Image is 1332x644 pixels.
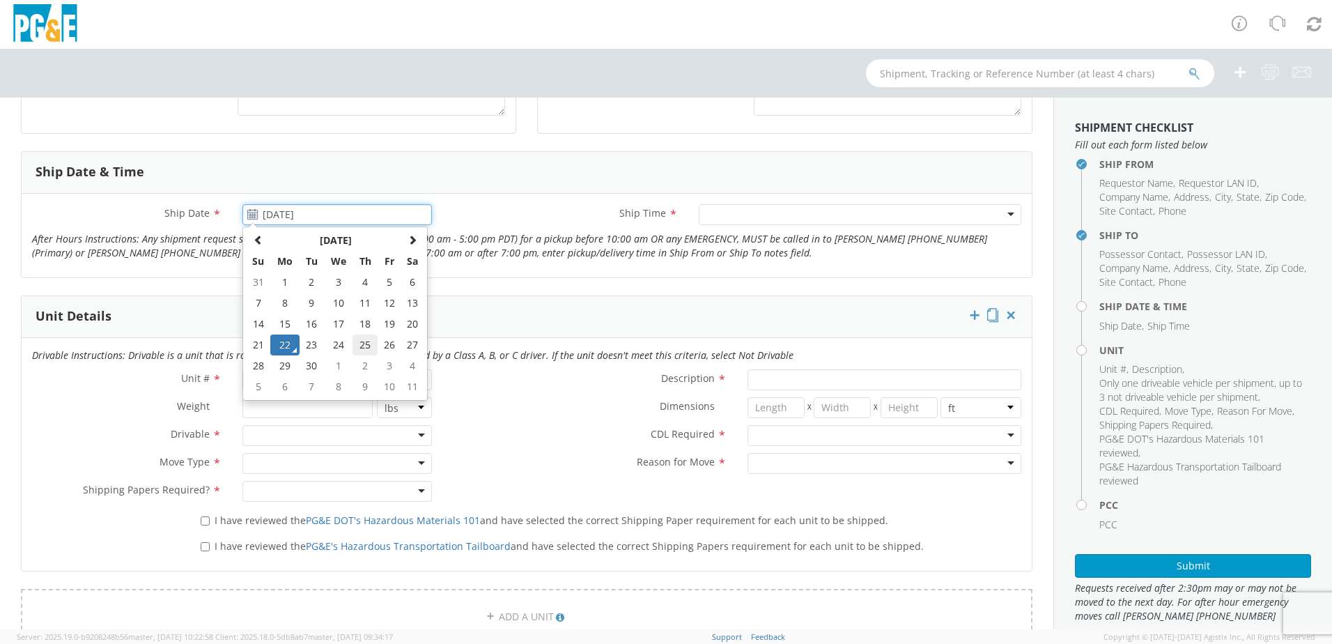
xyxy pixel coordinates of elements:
[1217,404,1292,417] span: Reason For Move
[306,514,480,527] a: PG&E DOT's Hazardous Materials 101
[1099,275,1153,289] span: Site Contact
[1099,247,1184,261] li: ,
[164,206,210,220] span: Ship Date
[1159,204,1186,217] span: Phone
[128,631,213,642] span: master, [DATE] 10:22:58
[83,483,210,496] span: Shipping Papers Required?
[1099,518,1117,531] span: PCC
[181,371,210,385] span: Unit #
[215,631,393,642] span: Client: 2025.18.0-5db8ab7
[324,335,353,355] td: 24
[353,314,377,335] td: 18
[401,293,424,314] td: 13
[1075,138,1311,152] span: Fill out each form listed below
[1075,120,1193,135] strong: Shipment Checklist
[712,631,742,642] a: Support
[17,631,213,642] span: Server: 2025.19.0-b9208248b56
[246,314,270,335] td: 14
[1099,190,1168,204] span: Company Name
[324,272,353,293] td: 3
[353,355,377,376] td: 2
[660,399,715,413] span: Dimensions
[401,272,424,293] td: 6
[254,235,263,245] span: Previous Month
[1237,261,1260,275] span: State
[1099,432,1264,459] span: PG&E DOT's Hazardous Materials 101 reviewed
[353,272,377,293] td: 4
[1099,176,1175,190] li: ,
[32,232,987,259] i: After Hours Instructions: Any shipment request submitted after normal business hours (7:00 am - 5...
[246,251,270,272] th: Su
[871,397,881,418] span: X
[1099,261,1170,275] li: ,
[1187,247,1265,261] span: Possessor LAN ID
[1099,460,1281,487] span: PG&E Hazardous Transportation Tailboard reviewed
[1215,261,1233,275] li: ,
[401,335,424,355] td: 27
[1099,275,1155,289] li: ,
[300,376,324,397] td: 7
[1099,301,1311,312] h4: Ship Date & Time
[1099,432,1308,460] li: ,
[1099,404,1161,418] li: ,
[177,399,210,413] span: Weight
[36,165,144,179] h3: Ship Date & Time
[751,631,785,642] a: Feedback
[1075,581,1311,623] span: Requests received after 2:30pm may or may not be moved to the next day. For after hour emergency ...
[324,314,353,335] td: 17
[353,251,377,272] th: Th
[1099,230,1311,240] h4: Ship To
[1099,204,1155,218] li: ,
[1174,190,1211,204] li: ,
[270,230,401,251] th: Select Month
[324,293,353,314] td: 10
[1187,247,1267,261] li: ,
[300,314,324,335] td: 16
[300,355,324,376] td: 30
[1132,362,1182,376] span: Description
[1099,190,1170,204] li: ,
[246,355,270,376] td: 28
[1265,190,1306,204] li: ,
[1099,362,1129,376] li: ,
[408,235,417,245] span: Next Month
[1215,261,1231,275] span: City
[619,206,666,220] span: Ship Time
[201,542,210,551] input: I have reviewed thePG&E's Hazardous Transportation Tailboardand have selected the correct Shippin...
[1099,345,1311,355] h4: Unit
[651,427,715,440] span: CDL Required
[1099,404,1159,417] span: CDL Required
[401,314,424,335] td: 20
[1237,190,1260,204] span: State
[353,335,377,355] td: 25
[300,272,324,293] td: 2
[1099,176,1173,190] span: Requestor Name
[1179,176,1257,190] span: Requestor LAN ID
[1174,190,1209,204] span: Address
[171,427,210,440] span: Drivable
[1099,247,1182,261] span: Possessor Contact
[201,516,210,526] input: I have reviewed thePG&E DOT's Hazardous Materials 101and have selected the correct Shipping Paper...
[1099,376,1302,404] span: Only one driveable vehicle per shipment, up to 3 not driveable vehicle per shipment
[1147,319,1190,332] span: Ship Time
[401,251,424,272] th: Sa
[1099,362,1126,376] span: Unit #
[32,348,793,362] i: Drivable Instructions: Drivable is a unit that is roadworthy and can be driven over the road by a...
[270,335,300,355] td: 22
[866,59,1214,87] input: Shipment, Tracking or Reference Number (at least 4 chars)
[308,631,393,642] span: master, [DATE] 09:34:17
[814,397,871,418] input: Width
[215,539,924,553] span: I have reviewed the and have selected the correct Shipping Papers requirement for each unit to be...
[300,251,324,272] th: Tu
[1265,190,1304,204] span: Zip Code
[401,355,424,376] td: 4
[1165,404,1211,417] span: Move Type
[378,314,401,335] td: 19
[1103,631,1315,643] span: Copyright © [DATE]-[DATE] Agistix Inc., All Rights Reserved
[1099,319,1142,332] span: Ship Date
[246,376,270,397] td: 5
[1165,404,1214,418] li: ,
[1099,159,1311,169] h4: Ship From
[1237,190,1262,204] li: ,
[401,376,424,397] td: 11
